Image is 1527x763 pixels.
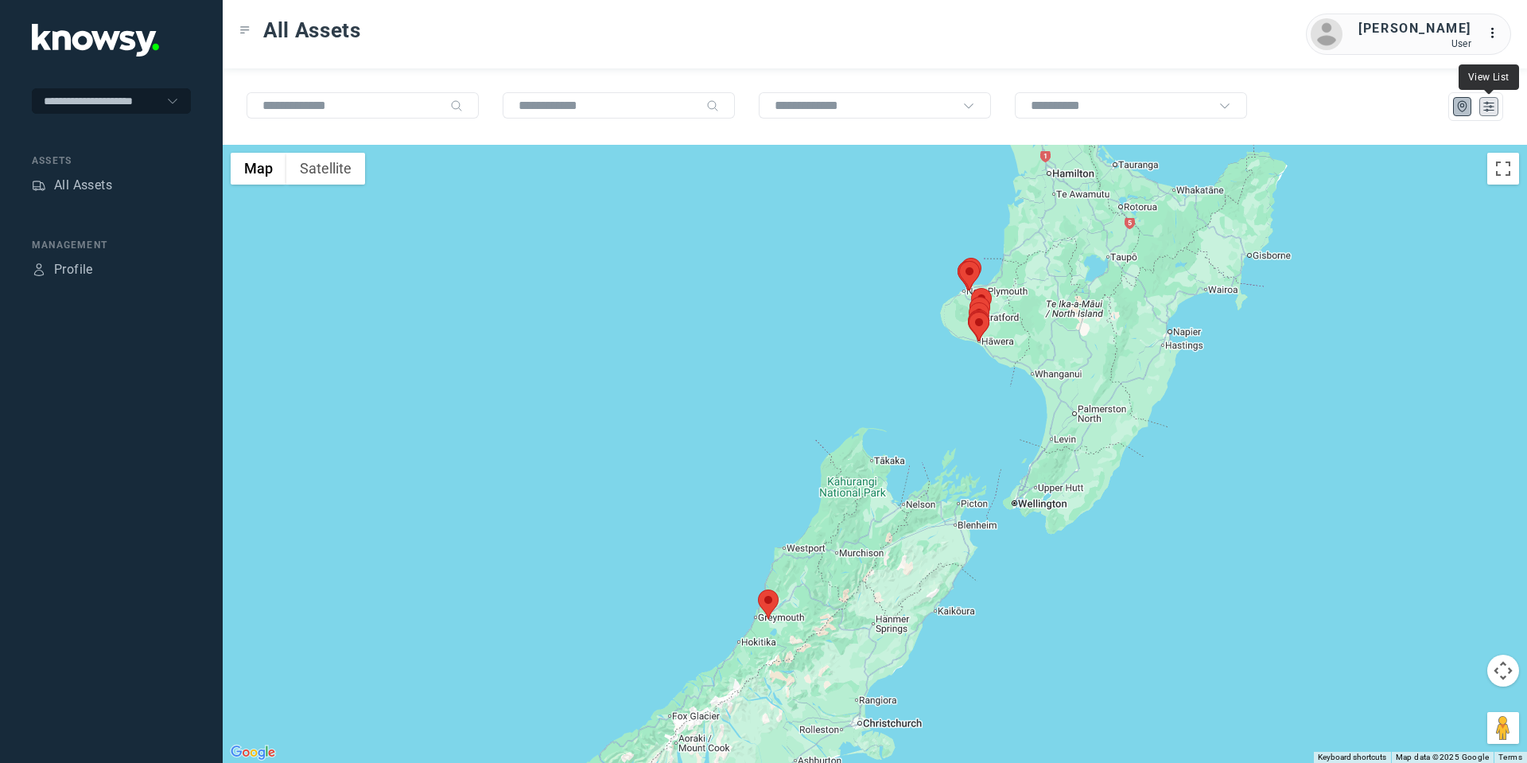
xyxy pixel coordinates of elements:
[32,154,191,168] div: Assets
[1487,655,1519,687] button: Map camera controls
[227,742,279,763] a: Open this area in Google Maps (opens a new window)
[1498,753,1522,761] a: Terms (opens in new tab)
[32,238,191,252] div: Management
[263,16,361,45] span: All Assets
[1396,753,1489,761] span: Map data ©2025 Google
[231,153,286,185] button: Show street map
[1358,19,1471,38] div: [PERSON_NAME]
[32,260,93,279] a: ProfileProfile
[1487,24,1506,43] div: :
[1318,752,1386,763] button: Keyboard shortcuts
[1468,72,1510,83] span: View List
[706,99,719,112] div: Search
[286,153,365,185] button: Show satellite imagery
[239,25,251,36] div: Toggle Menu
[1482,99,1496,114] div: List
[450,99,463,112] div: Search
[54,260,93,279] div: Profile
[32,176,112,195] a: AssetsAll Assets
[32,263,46,277] div: Profile
[54,176,112,195] div: All Assets
[1487,24,1506,45] div: :
[1311,18,1342,50] img: avatar.png
[1488,27,1504,39] tspan: ...
[1487,712,1519,744] button: Drag Pegman onto the map to open Street View
[1358,38,1471,49] div: User
[1487,153,1519,185] button: Toggle fullscreen view
[1455,99,1470,114] div: Map
[227,742,279,763] img: Google
[32,24,159,56] img: Application Logo
[32,178,46,193] div: Assets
